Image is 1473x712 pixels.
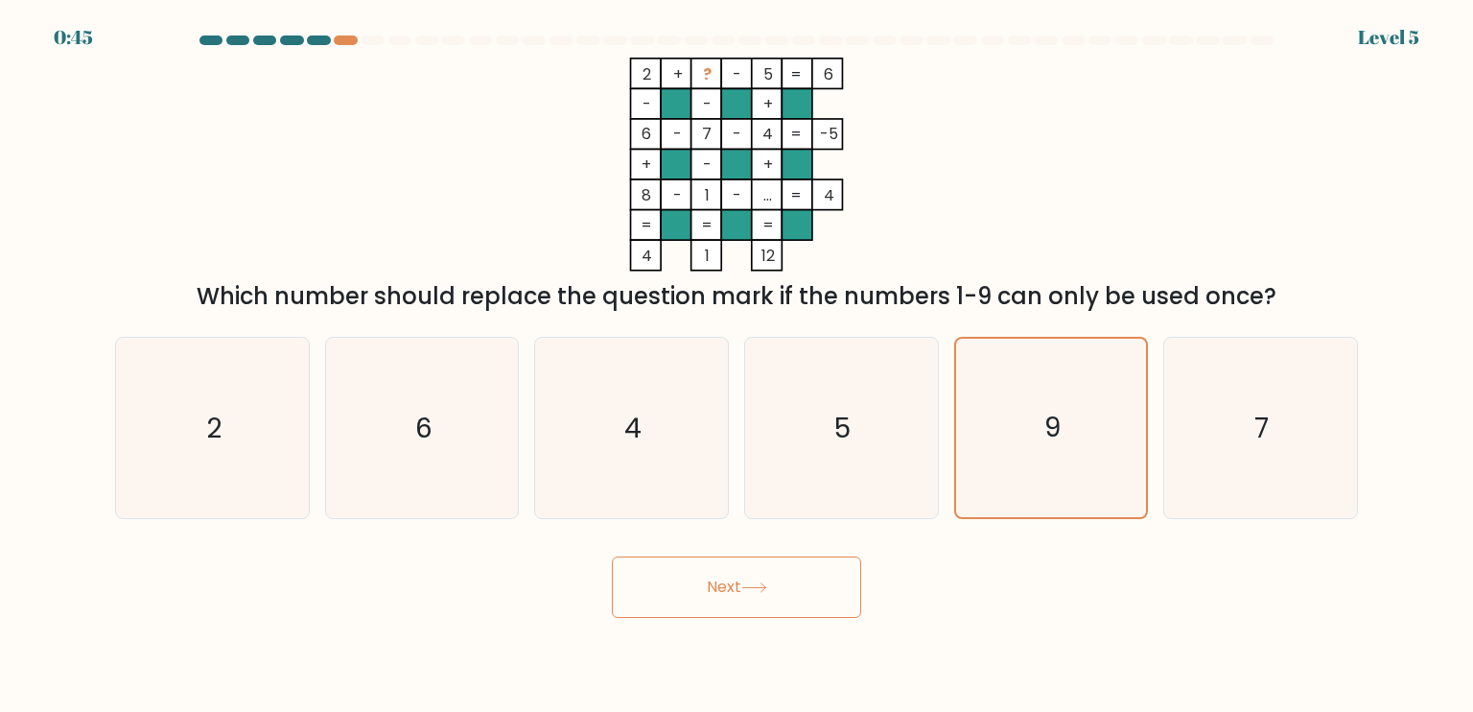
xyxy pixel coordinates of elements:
tspan: = [790,184,802,206]
text: 6 [415,408,433,446]
tspan: 2 [643,63,651,85]
tspan: 6 [642,123,651,145]
tspan: = [790,63,802,85]
tspan: - [733,63,741,85]
text: 9 [1044,409,1061,446]
text: 2 [206,408,222,446]
tspan: 12 [761,245,775,267]
tspan: = [762,214,774,236]
tspan: - [733,123,741,145]
text: 7 [1255,408,1270,446]
tspan: = [701,214,713,236]
text: 5 [835,408,852,446]
button: Next [612,557,861,618]
tspan: - [643,93,651,115]
tspan: + [763,154,773,176]
tspan: 5 [763,63,773,85]
tspan: - [703,154,712,176]
div: Level 5 [1358,23,1419,52]
tspan: -5 [820,123,838,145]
tspan: - [673,184,682,206]
tspan: ? [703,63,712,85]
tspan: = [641,214,652,236]
tspan: 1 [705,184,710,206]
tspan: + [763,93,773,115]
tspan: - [673,123,682,145]
tspan: 8 [642,184,651,206]
tspan: ... [763,184,772,206]
div: Which number should replace the question mark if the numbers 1-9 can only be used once? [127,279,1346,314]
tspan: = [790,123,802,145]
tspan: + [642,154,651,176]
text: 4 [625,408,643,446]
tspan: 4 [642,245,652,267]
div: 0:45 [54,23,93,52]
tspan: 7 [702,123,712,145]
tspan: 4 [762,123,773,145]
tspan: - [703,93,712,115]
tspan: 4 [824,184,834,206]
tspan: 6 [824,63,833,85]
tspan: 1 [705,245,710,267]
tspan: + [673,63,683,85]
tspan: - [733,184,741,206]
